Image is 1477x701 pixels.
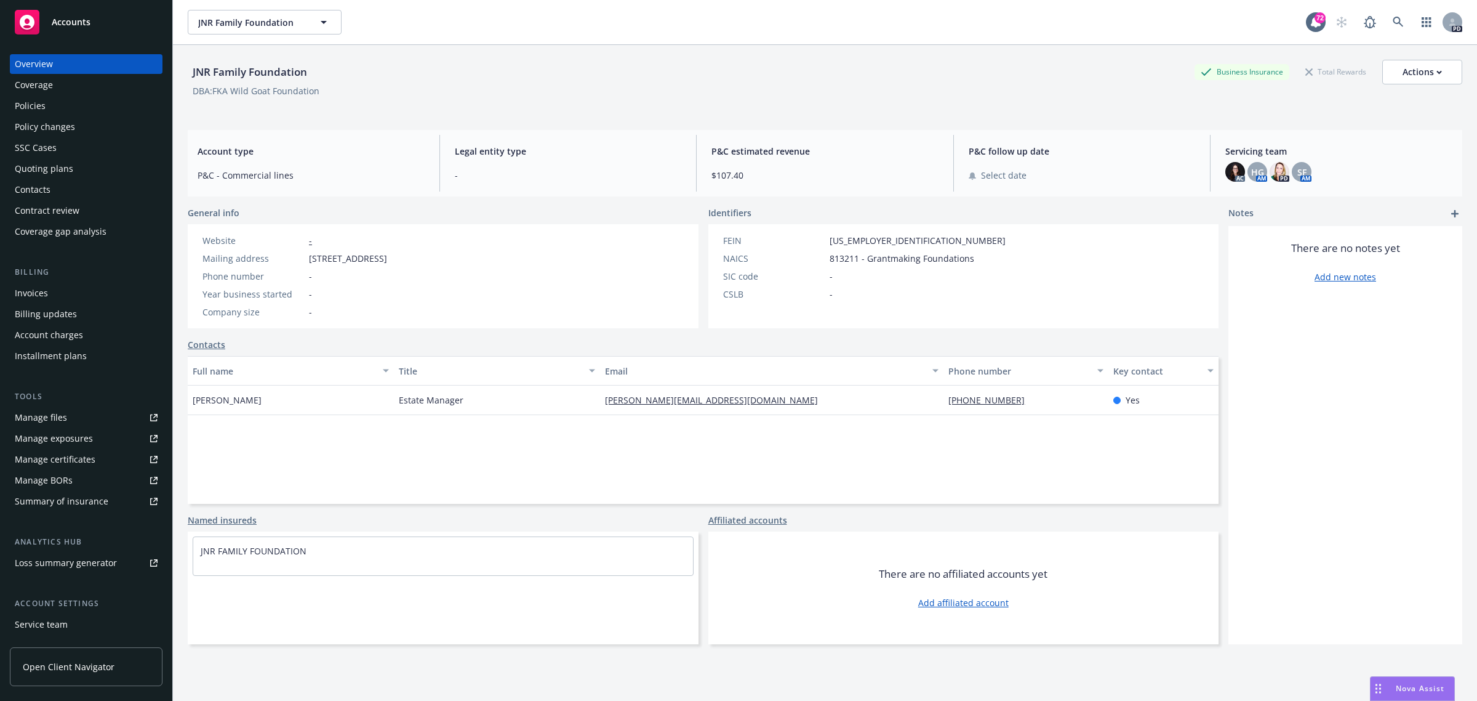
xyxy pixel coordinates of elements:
a: Invoices [10,283,162,303]
span: General info [188,206,239,219]
a: Coverage gap analysis [10,222,162,241]
div: Title [399,365,582,378]
span: 813211 - Grantmaking Foundations [830,252,974,265]
a: Manage exposures [10,429,162,448]
a: Service team [10,615,162,634]
span: Legal entity type [455,145,682,158]
a: Contract review [10,201,162,221]
a: Loss summary generator [10,553,162,573]
div: Coverage gap analysis [15,222,106,241]
button: Actions [1382,60,1462,84]
a: Search [1386,10,1411,34]
button: Nova Assist [1370,676,1455,701]
span: [PERSON_NAME] [193,394,262,407]
a: [PERSON_NAME][EMAIL_ADDRESS][DOMAIN_NAME] [605,394,828,406]
span: - [455,169,682,182]
div: Manage files [15,408,67,427]
a: Named insureds [188,514,257,527]
div: Email [605,365,925,378]
div: Phone number [202,270,304,283]
a: Contacts [188,338,225,351]
div: Contacts [15,180,50,200]
span: - [309,306,312,318]
a: Add affiliated account [918,596,1009,609]
span: P&C - Commercial lines [198,169,425,182]
div: Mailing address [202,252,304,265]
span: - [309,288,312,301]
div: Business Insurance [1195,64,1289,79]
div: Full name [193,365,375,378]
div: Total Rewards [1299,64,1372,79]
a: Summary of insurance [10,492,162,511]
span: Accounts [52,17,90,27]
a: Policy changes [10,117,162,137]
a: Quoting plans [10,159,162,179]
div: SIC code [723,270,825,283]
span: $107.40 [711,169,939,182]
div: Phone number [948,365,1090,378]
button: Phone number [943,356,1108,386]
span: Yes [1126,394,1140,407]
span: HG [1251,166,1264,179]
a: Start snowing [1329,10,1354,34]
div: NAICS [723,252,825,265]
div: Summary of insurance [15,492,108,511]
a: SSC Cases [10,138,162,158]
span: Servicing team [1225,145,1452,158]
span: Open Client Navigator [23,660,114,673]
span: - [830,270,833,283]
button: Title [394,356,600,386]
img: photo [1270,162,1289,182]
a: Contacts [10,180,162,200]
a: - [309,235,312,246]
div: Sales relationships [15,636,93,655]
a: Billing updates [10,304,162,324]
span: - [309,270,312,283]
span: There are no affiliated accounts yet [879,567,1047,581]
button: Email [600,356,943,386]
span: - [830,288,833,301]
div: Drag to move [1371,677,1386,700]
button: JNR Family Foundation [188,10,342,34]
div: Key contact [1113,365,1200,378]
div: Billing [10,266,162,278]
img: photo [1225,162,1245,182]
a: Overview [10,54,162,74]
div: Quoting plans [15,159,73,179]
a: Coverage [10,75,162,95]
a: Add new notes [1315,270,1376,283]
a: Sales relationships [10,636,162,655]
span: Nova Assist [1396,683,1444,694]
span: Account type [198,145,425,158]
button: Full name [188,356,394,386]
span: P&C follow up date [969,145,1196,158]
span: Estate Manager [399,394,463,407]
div: Service team [15,615,68,634]
span: Select date [981,169,1027,182]
div: FEIN [723,234,825,247]
div: Installment plans [15,346,87,366]
div: SSC Cases [15,138,57,158]
a: Policies [10,96,162,116]
a: [PHONE_NUMBER] [948,394,1035,406]
div: Year business started [202,288,304,301]
div: Account charges [15,325,83,345]
span: P&C estimated revenue [711,145,939,158]
div: Analytics hub [10,536,162,548]
div: Policy changes [15,117,75,137]
span: JNR Family Foundation [198,16,305,29]
div: Account settings [10,598,162,610]
a: Manage files [10,408,162,427]
a: Account charges [10,325,162,345]
a: JNR FAMILY FOUNDATION [201,545,306,557]
div: Coverage [15,75,53,95]
a: Accounts [10,5,162,39]
span: Notes [1228,206,1254,221]
a: Manage certificates [10,450,162,469]
a: Report a Bug [1358,10,1382,34]
div: Policies [15,96,46,116]
div: Manage certificates [15,450,95,469]
div: Billing updates [15,304,77,324]
div: Loss summary generator [15,553,117,573]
